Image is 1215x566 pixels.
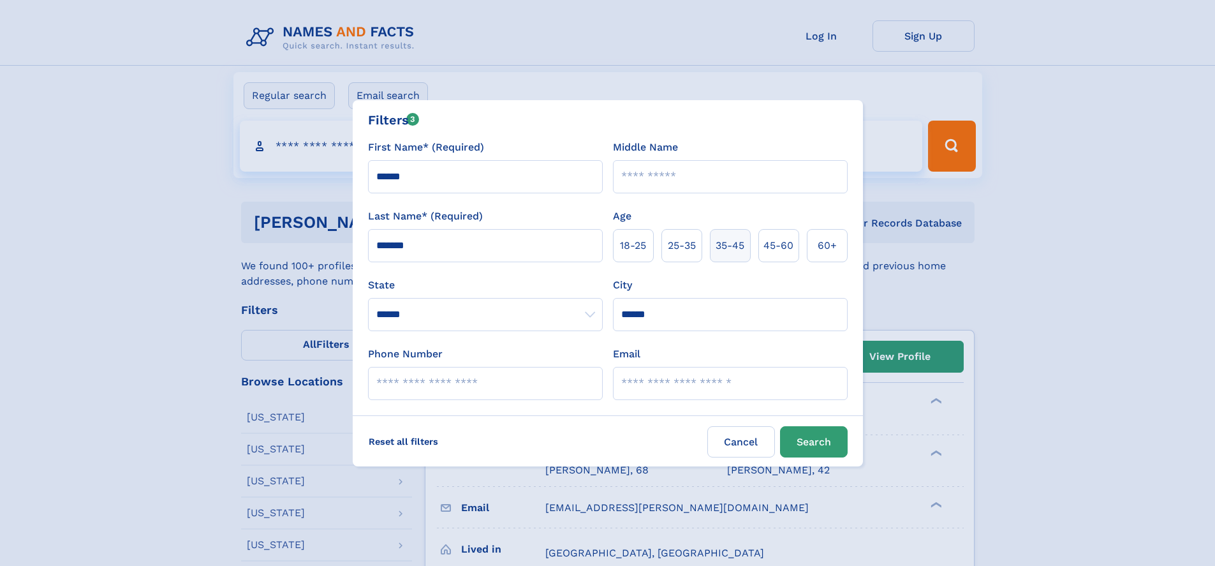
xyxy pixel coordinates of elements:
label: Reset all filters [360,426,446,457]
label: Email [613,346,640,362]
label: Cancel [707,426,775,458]
label: Phone Number [368,346,443,362]
span: 25‑35 [668,238,696,253]
span: 35‑45 [716,238,744,253]
label: Last Name* (Required) [368,209,483,224]
span: 45‑60 [763,238,793,253]
label: State [368,278,603,293]
div: Filters [368,110,420,130]
button: Search [780,426,848,458]
span: 60+ [818,238,837,253]
label: Age [613,209,631,224]
label: City [613,278,632,293]
span: 18‑25 [620,238,646,253]
label: Middle Name [613,140,678,155]
label: First Name* (Required) [368,140,484,155]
